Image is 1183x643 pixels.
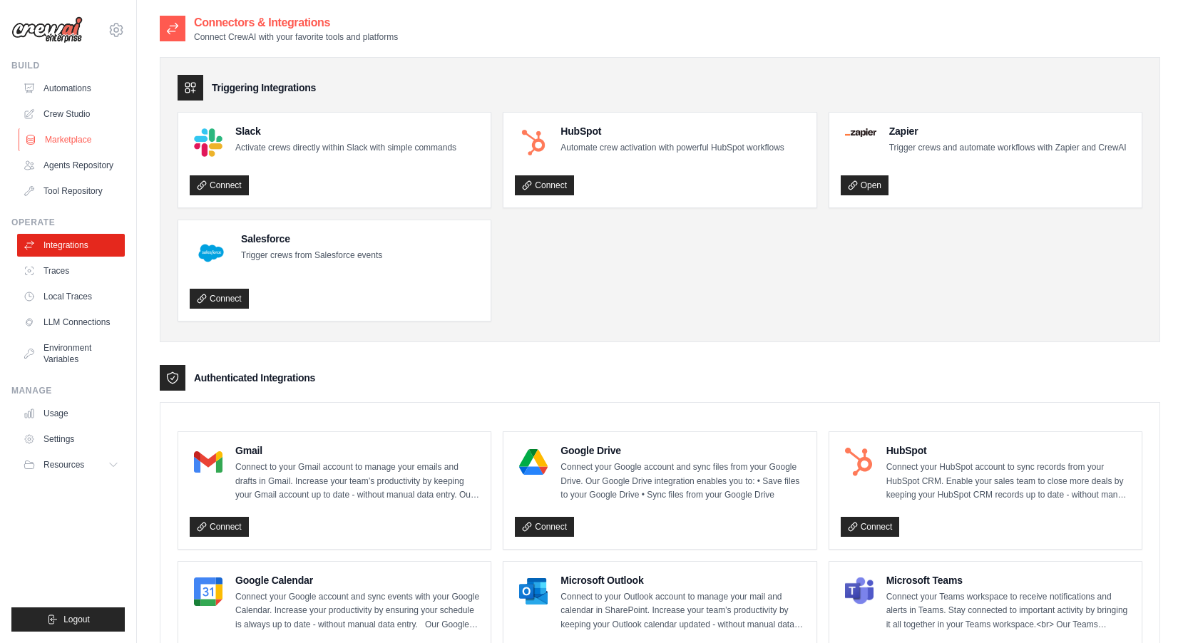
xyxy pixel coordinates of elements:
a: Settings [17,428,125,451]
a: Connect [190,517,249,537]
button: Resources [17,453,125,476]
p: Connect your Teams workspace to receive notifications and alerts in Teams. Stay connected to impo... [886,590,1130,632]
h2: Connectors & Integrations [194,14,398,31]
p: Automate crew activation with powerful HubSpot workflows [560,141,784,155]
h3: Authenticated Integrations [194,371,315,385]
h4: Google Calendar [235,573,479,587]
h4: Gmail [235,443,479,458]
img: Salesforce Logo [194,236,228,270]
p: Connect your Google account and sync events with your Google Calendar. Increase your productivity... [235,590,479,632]
img: Google Calendar Logo [194,577,222,606]
a: Usage [17,402,125,425]
button: Logout [11,607,125,632]
a: Connect [515,175,574,195]
p: Activate crews directly within Slack with simple commands [235,141,456,155]
p: Trigger crews from Salesforce events [241,249,382,263]
div: Operate [11,217,125,228]
a: LLM Connections [17,311,125,334]
img: HubSpot Logo [519,128,548,157]
img: Logo [11,16,83,43]
p: Connect your HubSpot account to sync records from your HubSpot CRM. Enable your sales team to clo... [886,461,1130,503]
div: Build [11,60,125,71]
p: Trigger crews and automate workflows with Zapier and CrewAI [889,141,1127,155]
img: Microsoft Teams Logo [845,577,874,606]
a: Agents Repository [17,154,125,177]
h4: HubSpot [886,443,1130,458]
img: Gmail Logo [194,448,222,476]
img: HubSpot Logo [845,448,874,476]
a: Local Traces [17,285,125,308]
img: Microsoft Outlook Logo [519,577,548,606]
a: Integrations [17,234,125,257]
p: Connect CrewAI with your favorite tools and platforms [194,31,398,43]
a: Connect [190,289,249,309]
p: Connect to your Gmail account to manage your emails and drafts in Gmail. Increase your team’s pro... [235,461,479,503]
div: Manage [11,385,125,396]
a: Automations [17,77,125,100]
img: Zapier Logo [845,128,876,137]
a: Connect [190,175,249,195]
a: Environment Variables [17,336,125,371]
img: Slack Logo [194,128,222,157]
h3: Triggering Integrations [212,81,316,95]
p: Connect to your Outlook account to manage your mail and calendar in SharePoint. Increase your tea... [560,590,804,632]
a: Connect [841,517,900,537]
a: Tool Repository [17,180,125,202]
img: Google Drive Logo [519,448,548,476]
h4: HubSpot [560,124,784,138]
h4: Microsoft Teams [886,573,1130,587]
a: Connect [515,517,574,537]
h4: Slack [235,124,456,138]
a: Crew Studio [17,103,125,125]
h4: Google Drive [560,443,804,458]
a: Open [841,175,888,195]
span: Resources [43,459,84,470]
span: Logout [63,614,90,625]
p: Connect your Google account and sync files from your Google Drive. Our Google Drive integration e... [560,461,804,503]
a: Traces [17,259,125,282]
h4: Salesforce [241,232,382,246]
h4: Zapier [889,124,1127,138]
a: Marketplace [19,128,126,151]
h4: Microsoft Outlook [560,573,804,587]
